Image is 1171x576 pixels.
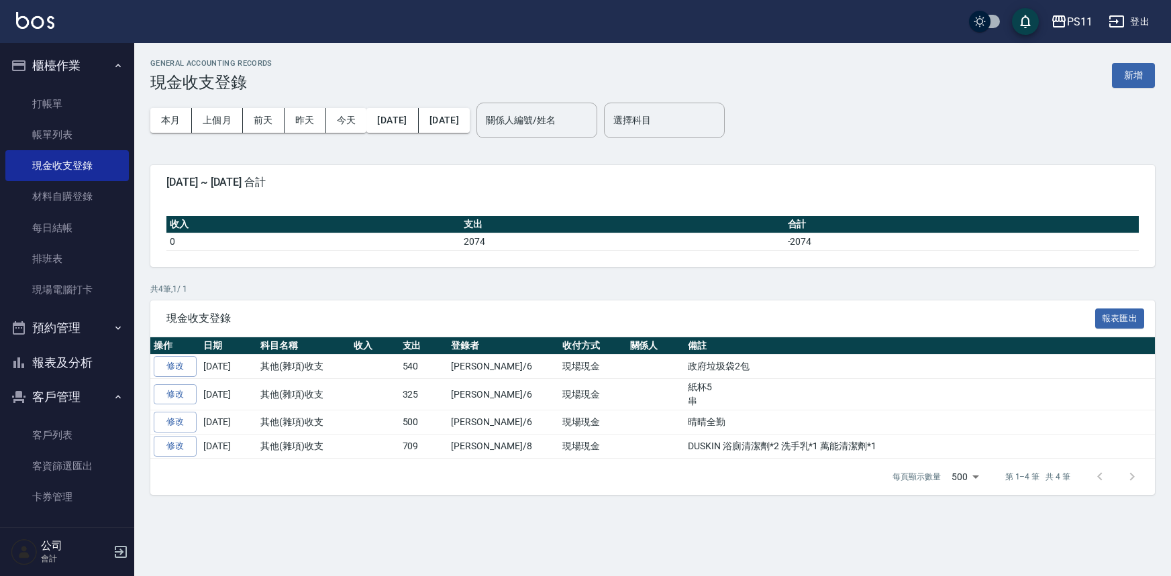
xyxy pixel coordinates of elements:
a: 修改 [154,384,197,405]
td: 其他(雜項)收支 [257,434,350,458]
button: 今天 [326,108,367,133]
button: save [1012,8,1039,35]
th: 科目名稱 [257,337,350,355]
th: 操作 [150,337,200,355]
span: 現金收支登錄 [166,312,1095,325]
button: 報表匯出 [1095,308,1145,329]
th: 收入 [350,337,399,355]
td: 2074 [460,233,784,250]
a: 現金收支登錄 [5,150,129,181]
td: [DATE] [200,355,257,379]
td: -2074 [784,233,1139,250]
button: 前天 [243,108,285,133]
td: 紙杯5 串 [684,379,1155,410]
img: Logo [16,12,54,29]
button: 報表及分析 [5,345,129,380]
button: 登出 [1103,9,1155,34]
a: 材料自購登錄 [5,181,129,212]
a: 新增 [1112,68,1155,81]
p: 每頁顯示數量 [893,471,941,483]
td: 現場現金 [559,434,627,458]
th: 支出 [460,216,784,233]
td: 709 [399,434,448,458]
p: 會計 [41,553,109,565]
td: 325 [399,379,448,410]
td: [PERSON_NAME]/6 [448,355,558,379]
a: 每日結帳 [5,213,129,243]
a: 報表匯出 [1095,311,1145,324]
td: 其他(雜項)收支 [257,355,350,379]
h3: 現金收支登錄 [150,73,272,92]
td: 其他(雜項)收支 [257,379,350,410]
h2: GENERAL ACCOUNTING RECORDS [150,59,272,68]
button: 新增 [1112,63,1155,88]
td: DUSKIN 浴廁清潔劑*2 洗手乳*1 萬能清潔劑*1 [684,434,1155,458]
td: 現場現金 [559,410,627,435]
td: 500 [399,410,448,435]
th: 支出 [399,337,448,355]
p: 第 1–4 筆 共 4 筆 [1005,471,1070,483]
a: 帳單列表 [5,119,129,150]
img: Person [11,538,38,565]
td: [PERSON_NAME]/8 [448,434,558,458]
button: 本月 [150,108,192,133]
th: 收入 [166,216,460,233]
div: 500 [946,459,984,495]
th: 備註 [684,337,1155,355]
p: 共 4 筆, 1 / 1 [150,283,1155,295]
a: 修改 [154,356,197,377]
td: 現場現金 [559,355,627,379]
a: 客資篩選匯出 [5,451,129,481]
a: 現場電腦打卡 [5,274,129,305]
button: 客戶管理 [5,380,129,414]
a: 排班表 [5,243,129,274]
td: 0 [166,233,460,250]
a: 修改 [154,436,197,457]
th: 登錄者 [448,337,558,355]
th: 日期 [200,337,257,355]
button: 上個月 [192,108,243,133]
button: PS11 [1046,8,1098,36]
th: 收付方式 [559,337,627,355]
button: 昨天 [285,108,326,133]
td: 540 [399,355,448,379]
th: 合計 [784,216,1139,233]
td: [PERSON_NAME]/6 [448,379,558,410]
td: 其他(雜項)收支 [257,410,350,435]
button: [DATE] [419,108,470,133]
td: [DATE] [200,410,257,435]
div: PS11 [1067,13,1092,30]
a: 打帳單 [5,89,129,119]
span: [DATE] ~ [DATE] 合計 [166,176,1139,189]
td: [DATE] [200,434,257,458]
th: 關係人 [627,337,685,355]
td: 政府垃圾袋2包 [684,355,1155,379]
button: 行銷工具 [5,518,129,553]
a: 修改 [154,412,197,433]
a: 客戶列表 [5,420,129,451]
a: 卡券管理 [5,481,129,512]
td: [DATE] [200,379,257,410]
td: 晴晴全勤 [684,410,1155,435]
button: 櫃檯作業 [5,48,129,83]
td: 現場現金 [559,379,627,410]
button: [DATE] [366,108,418,133]
button: 預約管理 [5,310,129,345]
h5: 公司 [41,539,109,553]
td: [PERSON_NAME]/6 [448,410,558,435]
